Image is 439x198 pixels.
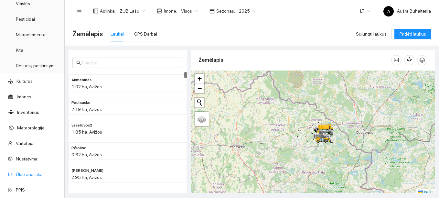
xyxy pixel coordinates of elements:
[76,60,81,65] span: search
[195,98,204,107] button: Initiate a new search
[198,84,202,92] span: −
[134,30,157,38] div: GPS Darbai
[71,152,102,157] span: 0.62 ha, Avižos
[16,79,33,84] a: Kultūros
[356,30,387,38] span: Sujungti laukus
[111,30,124,38] div: Laukai
[71,129,102,135] span: 1.85 ha, Avižos
[195,74,204,83] a: Zoom in
[72,5,85,17] button: menu-fold
[181,6,198,16] span: Visos
[157,8,162,14] span: shop
[209,8,215,14] span: calendar
[394,31,431,37] a: Pridėti laukus
[71,84,102,89] span: 1.02 ha, Avižos
[16,1,30,6] a: Veislės
[71,100,91,106] span: Paulausko
[93,8,98,14] span: layout
[351,29,392,39] button: Sujungti laukus
[16,187,25,192] a: PPIS
[16,141,35,146] a: Vartotojai
[391,55,402,65] button: column-width
[394,29,431,39] button: Pridėti laukus
[360,6,370,16] span: LT
[16,172,43,177] a: Ūkio analitika
[120,6,145,16] span: ŽŪB Lašų
[17,125,45,130] a: Meteorologija
[418,190,434,194] a: Leaflet
[71,145,87,151] span: Pčiolino
[16,16,35,22] a: Pesticidai
[17,110,39,115] a: Inventorius
[16,48,23,53] a: Kita
[76,8,82,14] span: menu-fold
[164,7,177,15] span: Įmonė :
[383,8,431,14] span: Aušra Buhalterija
[16,63,59,68] a: Resursų paskirstymas
[239,6,256,16] span: 2025
[198,74,202,82] span: +
[71,122,92,128] span: veselovos2
[71,175,102,180] span: 2.95 ha, Avižos
[16,94,31,99] a: Įmonės
[100,7,116,15] span: Aplinka :
[195,112,209,126] a: Layers
[71,107,102,112] span: 2.19 ha, Avižos
[216,7,235,15] span: Sezonas :
[71,77,91,83] span: Akmeninės
[400,30,426,38] span: Pridėti laukus
[82,59,179,66] input: Paieška
[387,6,390,16] span: A
[16,32,47,37] a: Mikroelementai
[16,156,38,161] a: Nustatymai
[198,51,391,69] div: Žemėlapis
[195,83,204,93] a: Zoom out
[72,29,103,39] span: Žemėlapis
[391,58,401,63] span: column-width
[351,31,392,37] a: Sujungti laukus
[71,168,103,174] span: Mariko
